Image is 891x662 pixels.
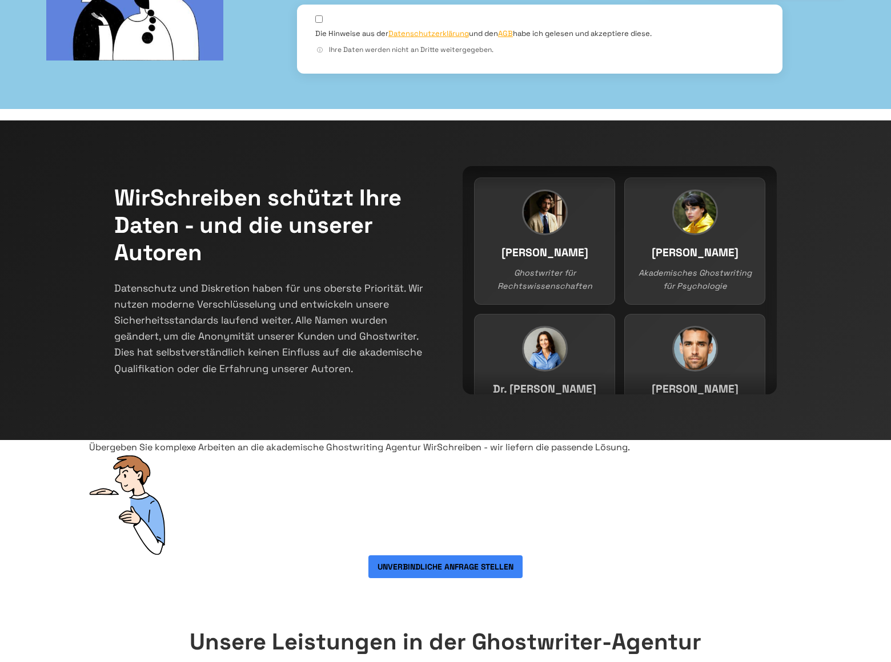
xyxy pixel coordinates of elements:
h3: Dr. [PERSON_NAME] [486,379,603,397]
h3: [PERSON_NAME] [486,243,603,261]
span: ⓘ [315,46,324,55]
p: Datenschutz und Diskretion haben für uns oberste Priorität. Wir nutzen moderne Verschlüsselung un... [114,280,428,377]
button: Unverbindliche Anfrage stellen [368,555,523,578]
h3: [PERSON_NAME] [636,379,753,397]
a: Datenschutzerklärung [388,29,469,38]
h2: WirSchreiben schützt Ihre Daten - und die unserer Autoren [114,184,428,267]
div: Ihre Daten werden nicht an Dritte weitergegeben. [315,45,764,55]
h2: Unsere Leistungen in der Ghostwriter-Agentur [114,624,777,660]
div: Team members continuous slider [463,166,777,394]
h3: [PERSON_NAME] [636,243,753,261]
div: Übergeben Sie komplexe Arbeiten an die akademische Ghostwriting Agentur WirSchreiben - wir liefer... [89,440,802,455]
a: AGB [498,29,513,38]
label: Die Hinweise aus der und den habe ich gelesen und akzeptiere diese. [315,29,652,39]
